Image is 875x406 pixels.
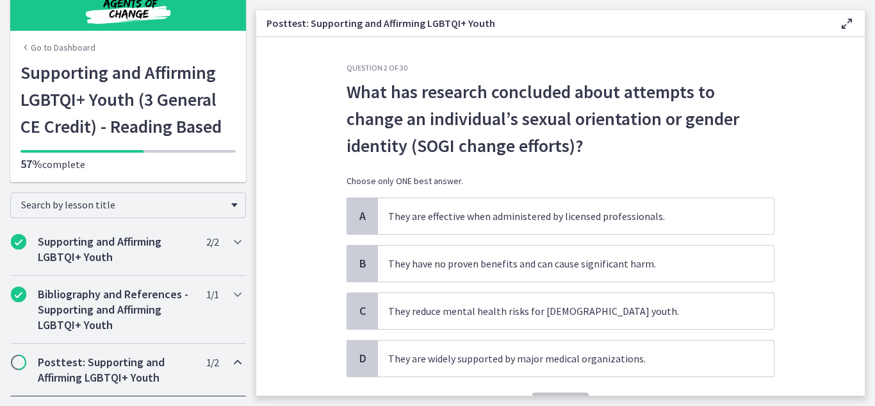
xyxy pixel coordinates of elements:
[266,15,819,31] h3: Posttest: Supporting and Affirming LGBTQI+ Youth
[355,303,370,319] span: C
[10,192,246,218] div: Search by lesson title
[38,355,194,385] h2: Posttest: Supporting and Affirming LGBTQI+ Youth
[206,287,218,302] span: 1 / 1
[21,198,225,211] span: Search by lesson title
[355,351,370,366] span: D
[378,341,774,376] span: They are widely supported by major medical organizations.
[347,78,774,159] span: What has research concluded about attempts to change an individual’s sexual orientation or gender...
[20,59,236,140] h1: Supporting and Affirming LGBTQI+ Youth (3 General CE Credit) - Reading Based
[38,234,194,265] h2: Supporting and Affirming LGBTQI+ Youth
[355,208,370,224] span: A
[20,156,236,172] p: complete
[11,287,26,302] i: Completed
[378,293,774,329] span: They reduce mental health risks for [DEMOGRAPHIC_DATA] youth.
[355,256,370,271] span: B
[378,246,774,282] span: They have no proven benefits and can cause significant harm.
[347,63,774,73] h3: Question 2 of 30
[206,355,218,370] span: 1 / 2
[11,234,26,250] i: Completed
[20,41,95,54] a: Go to Dashboard
[378,198,774,234] span: They are effective when administered by licensed professionals.
[20,156,42,171] span: 57%
[206,234,218,250] span: 2 / 2
[38,287,194,333] h2: Bibliography and References - Supporting and Affirming LGBTQI+ Youth
[347,174,774,187] p: Choose only ONE best answer.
